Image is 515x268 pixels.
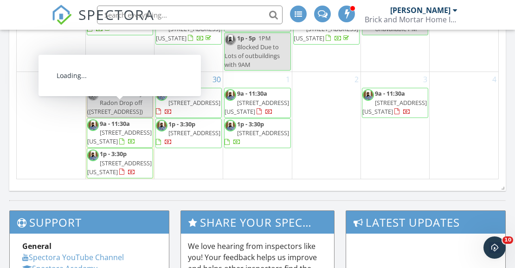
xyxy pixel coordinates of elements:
[168,120,195,128] span: 1p - 3:30p
[502,236,513,244] span: 10
[224,88,290,118] a: 9a - 11:30a [STREET_ADDRESS][US_STATE]
[225,34,236,46] img: zack.jpg
[360,72,429,179] td: Go to October 3, 2025
[17,72,85,179] td: Go to September 28, 2025
[237,34,256,42] span: 1p - 5p
[51,5,72,25] img: The Best Home Inspection Software - Spectora
[211,72,223,87] a: Go to September 30, 2025
[225,120,289,146] a: 1p - 3:30p [STREET_ADDRESS]
[73,72,85,87] a: Go to September 28, 2025
[483,236,506,259] iframe: Intercom live chat
[237,129,289,137] span: [STREET_ADDRESS]
[85,72,154,179] td: Go to September 29, 2025
[168,98,220,107] span: [STREET_ADDRESS]
[142,72,154,87] a: Go to September 29, 2025
[156,120,220,146] a: 1p - 3:30p [STREET_ADDRESS]
[362,98,427,116] span: [STREET_ADDRESS][US_STATE]
[294,16,358,42] a: 1p - 3:30p [STREET_ADDRESS][US_STATE]
[224,118,290,149] a: 1p - 3:30p [STREET_ADDRESS]
[97,6,283,24] input: Search everything...
[362,89,374,101] img: zack.jpg
[87,89,143,115] span: Early Radon Drop off ([STREET_ADDRESS])
[87,148,153,178] a: 1p - 3:30p [STREET_ADDRESS][US_STATE]
[225,89,289,115] a: 9a - 11:30a [STREET_ADDRESS][US_STATE]
[375,89,405,98] span: 9a - 11:30a
[237,120,264,128] span: 1p - 3:30p
[294,25,358,42] span: [STREET_ADDRESS][US_STATE]
[87,159,152,176] span: [STREET_ADDRESS][US_STATE]
[284,72,292,87] a: Go to October 1, 2025
[490,72,498,87] a: Go to October 4, 2025
[154,72,223,179] td: Go to September 30, 2025
[362,88,428,118] a: 9a - 11:30a [STREET_ADDRESS][US_STATE]
[225,120,236,131] img: zack.jpg
[155,118,222,149] a: 1p - 3:30p [STREET_ADDRESS]
[156,25,220,42] span: [STREET_ADDRESS][US_STATE]
[156,89,167,101] img: zack.jpg
[390,6,451,15] div: [PERSON_NAME]
[225,89,236,101] img: zack.jpg
[225,34,280,69] span: 1PM Blocked Due to Lots of outbuildings with 9AM
[87,119,99,131] img: zack.jpg
[421,72,429,87] a: Go to October 3, 2025
[10,211,169,234] h3: Support
[168,89,199,98] span: 9a - 11:30a
[223,72,292,179] td: Go to October 1, 2025
[292,72,360,179] td: Go to October 2, 2025
[100,150,127,158] span: 1p - 3:30p
[430,72,498,179] td: Go to October 4, 2025
[87,128,152,145] span: [STREET_ADDRESS][US_STATE]
[87,119,152,145] a: 9a - 11:30a [STREET_ADDRESS][US_STATE]
[78,5,154,24] span: SPECTORA
[181,211,335,234] h3: Share Your Spectora Experience
[362,89,427,115] a: 9a - 11:30a [STREET_ADDRESS][US_STATE]
[87,150,99,161] img: zack.jpg
[22,241,51,251] strong: General
[87,89,99,101] img: zack.jpg
[168,129,220,137] span: [STREET_ADDRESS]
[365,15,457,24] div: Brick and Mortar Home Inspections, Inc.
[100,89,127,98] span: 7a - 7:30a
[353,72,360,87] a: Go to October 2, 2025
[156,16,220,42] a: 1p - 3:30p [STREET_ADDRESS][US_STATE]
[22,252,124,262] a: Spectora YouTube Channel
[156,89,220,115] a: 9a - 11:30a [STREET_ADDRESS]
[156,120,167,131] img: zack.jpg
[225,98,289,116] span: [STREET_ADDRESS][US_STATE]
[346,211,505,234] h3: Latest Updates
[237,89,267,98] span: 9a - 11:30a
[51,13,154,32] a: SPECTORA
[100,119,130,128] span: 9a - 11:30a
[155,88,222,118] a: 9a - 11:30a [STREET_ADDRESS]
[87,150,152,176] a: 1p - 3:30p [STREET_ADDRESS][US_STATE]
[87,118,153,148] a: 9a - 11:30a [STREET_ADDRESS][US_STATE]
